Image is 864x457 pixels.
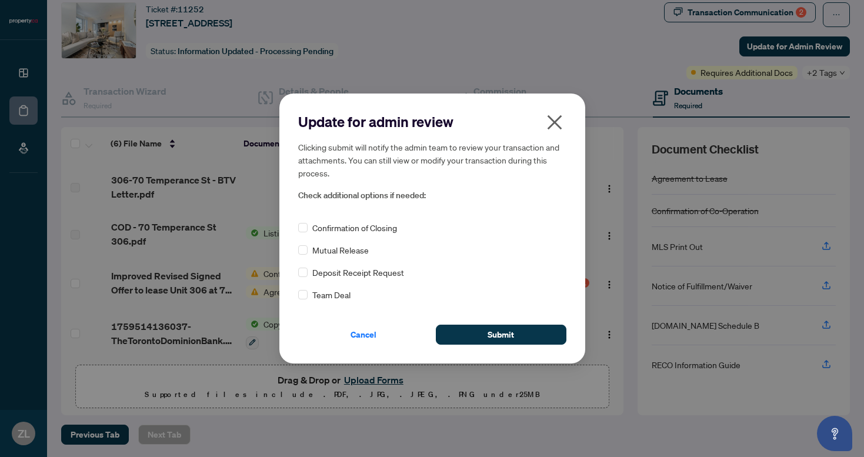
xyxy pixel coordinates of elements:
[312,221,397,234] span: Confirmation of Closing
[545,113,564,132] span: close
[312,288,351,301] span: Team Deal
[298,112,566,131] h2: Update for admin review
[312,243,369,256] span: Mutual Release
[488,325,514,344] span: Submit
[312,266,404,279] span: Deposit Receipt Request
[298,141,566,179] h5: Clicking submit will notify the admin team to review your transaction and attachments. You can st...
[817,416,852,451] button: Open asap
[436,325,566,345] button: Submit
[298,325,429,345] button: Cancel
[351,325,376,344] span: Cancel
[298,189,566,202] span: Check additional options if needed:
